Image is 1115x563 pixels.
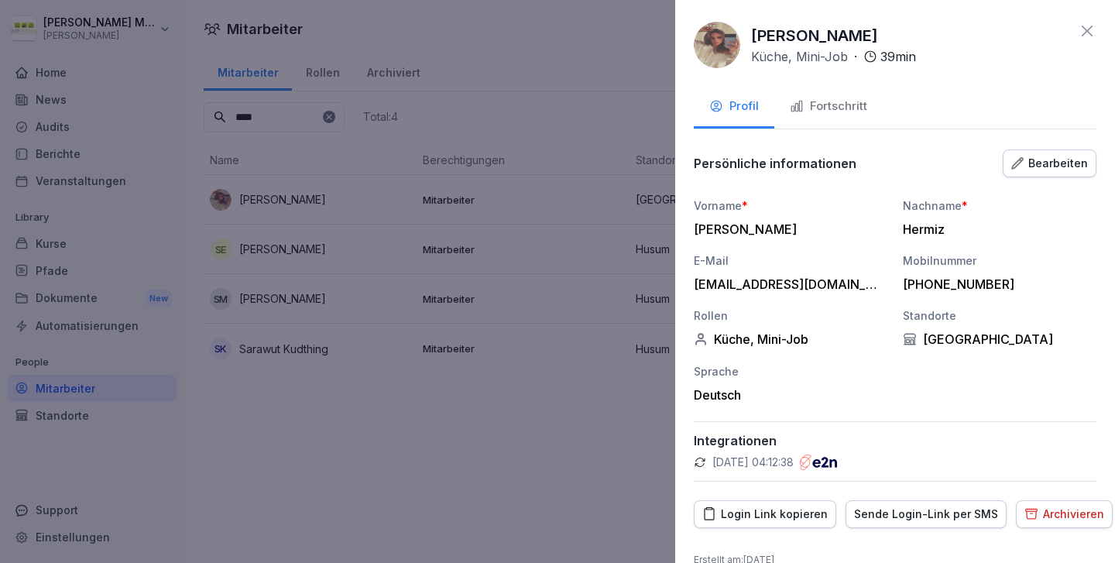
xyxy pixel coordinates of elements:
button: Fortschritt [774,87,883,129]
button: Profil [694,87,774,129]
div: Mobilnummer [903,252,1096,269]
button: Sende Login-Link per SMS [846,500,1007,528]
p: 39 min [880,47,916,66]
div: Login Link kopieren [702,506,828,523]
button: Bearbeiten [1003,149,1096,177]
div: Küche, Mini-Job [694,331,887,347]
div: Bearbeiten [1011,155,1088,172]
div: Profil [709,98,759,115]
p: Integrationen [694,433,1096,448]
button: Archivieren [1016,500,1113,528]
div: Standorte [903,307,1096,324]
div: [EMAIL_ADDRESS][DOMAIN_NAME] [694,276,880,292]
div: [PHONE_NUMBER] [903,276,1089,292]
p: [DATE] 04:12:38 [712,455,794,470]
div: Fortschritt [790,98,867,115]
div: E-Mail [694,252,887,269]
div: Nachname [903,197,1096,214]
div: Rollen [694,307,887,324]
p: Persönliche informationen [694,156,856,171]
div: · [751,47,916,66]
button: Login Link kopieren [694,500,836,528]
div: Archivieren [1024,506,1104,523]
div: Sprache [694,363,887,379]
div: Vorname [694,197,887,214]
p: [PERSON_NAME] [751,24,878,47]
div: Hermiz [903,221,1089,237]
p: Küche, Mini-Job [751,47,848,66]
img: fel7v3d9ax9z3m08rbzsyjoo.png [694,22,740,68]
div: Sende Login-Link per SMS [854,506,998,523]
div: [GEOGRAPHIC_DATA] [903,331,1096,347]
div: [PERSON_NAME] [694,221,880,237]
div: Deutsch [694,387,887,403]
img: e2n.png [800,455,837,470]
